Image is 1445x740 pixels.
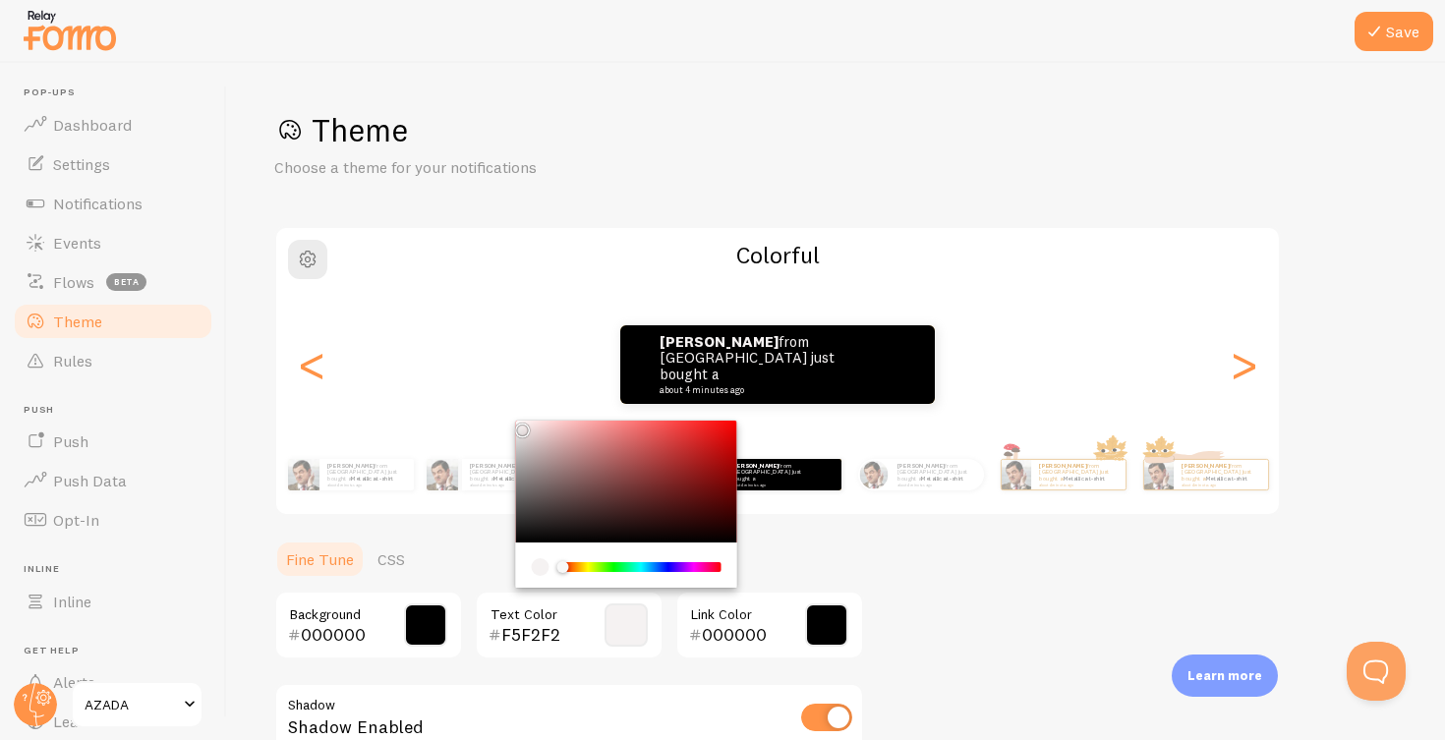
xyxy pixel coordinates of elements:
strong: [PERSON_NAME] [897,462,945,470]
a: Flows beta [12,262,214,302]
small: about 4 minutes ago [1039,483,1116,486]
a: Metallica t-shirt [921,475,963,483]
p: from [GEOGRAPHIC_DATA] just bought a [1182,462,1260,486]
a: Metallica t-shirt [493,475,536,483]
iframe: Help Scout Beacon - Open [1347,642,1406,701]
img: Fomo [859,460,888,488]
p: from [GEOGRAPHIC_DATA] just bought a [470,462,552,486]
a: CSS [366,540,417,579]
a: Metallica t-shirt [755,475,797,483]
strong: [PERSON_NAME] [1182,462,1229,470]
a: Metallica t-shirt [720,365,826,383]
img: fomo-relay-logo-orange.svg [21,5,119,55]
span: Push [53,431,88,451]
a: Fine Tune [274,540,366,579]
small: about 4 minutes ago [897,483,974,486]
p: from [GEOGRAPHIC_DATA] just bought a [897,462,976,486]
strong: [PERSON_NAME] [731,462,779,470]
span: Get Help [24,645,214,657]
a: Theme [12,302,214,341]
span: Theme [53,312,102,331]
p: Learn more [1187,666,1262,685]
span: Settings [53,154,110,174]
span: Events [53,233,101,253]
a: Events [12,223,214,262]
span: Pop-ups [24,86,214,99]
a: Settings [12,144,214,184]
strong: [PERSON_NAME] [1039,462,1086,470]
span: Inline [53,592,91,611]
a: Rules [12,341,214,380]
span: Notifications [53,194,143,213]
small: about 4 minutes ago [731,483,808,486]
span: Push [24,404,214,417]
small: about 4 minutes ago [660,385,850,395]
div: Next slide [1232,294,1255,435]
p: from [GEOGRAPHIC_DATA] just bought a [660,334,856,395]
div: Chrome color picker [516,421,737,588]
a: Dashboard [12,105,214,144]
span: beta [106,273,146,291]
img: Fomo [1001,460,1030,489]
span: Alerts [53,672,95,692]
a: Push [12,422,214,461]
div: current color is #F5F2F2 [532,558,549,576]
img: Fomo [427,459,458,490]
small: about 4 minutes ago [470,483,550,486]
span: Dashboard [53,115,132,135]
div: Learn more [1172,655,1278,697]
img: Fomo [288,459,319,490]
span: Inline [24,563,214,576]
a: Notifications [12,184,214,223]
strong: [PERSON_NAME] [327,462,375,470]
a: Inline [12,582,214,621]
a: Metallica t-shirt [351,475,393,483]
strong: [PERSON_NAME] [470,462,517,470]
p: from [GEOGRAPHIC_DATA] just bought a [1039,462,1118,486]
a: Metallica t-shirt [1063,475,1105,483]
p: from [GEOGRAPHIC_DATA] just bought a [327,462,406,486]
div: Previous slide [300,294,323,435]
p: from [GEOGRAPHIC_DATA] just bought a [731,462,810,486]
h2: Colorful [276,240,1279,270]
small: about 4 minutes ago [1182,483,1258,486]
span: AZADA [85,693,178,716]
a: Metallica t-shirt [1205,475,1247,483]
small: about 4 minutes ago [327,483,404,486]
span: Push Data [53,471,127,490]
a: Push Data [12,461,214,500]
h1: Theme [274,110,1398,150]
span: Flows [53,272,94,292]
strong: [PERSON_NAME] [660,332,779,351]
span: Rules [53,351,92,370]
img: Fomo [1143,460,1173,489]
a: Alerts [12,662,214,702]
p: Choose a theme for your notifications [274,156,746,179]
span: Opt-In [53,510,99,530]
a: Opt-In [12,500,214,540]
a: AZADA [71,681,203,728]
